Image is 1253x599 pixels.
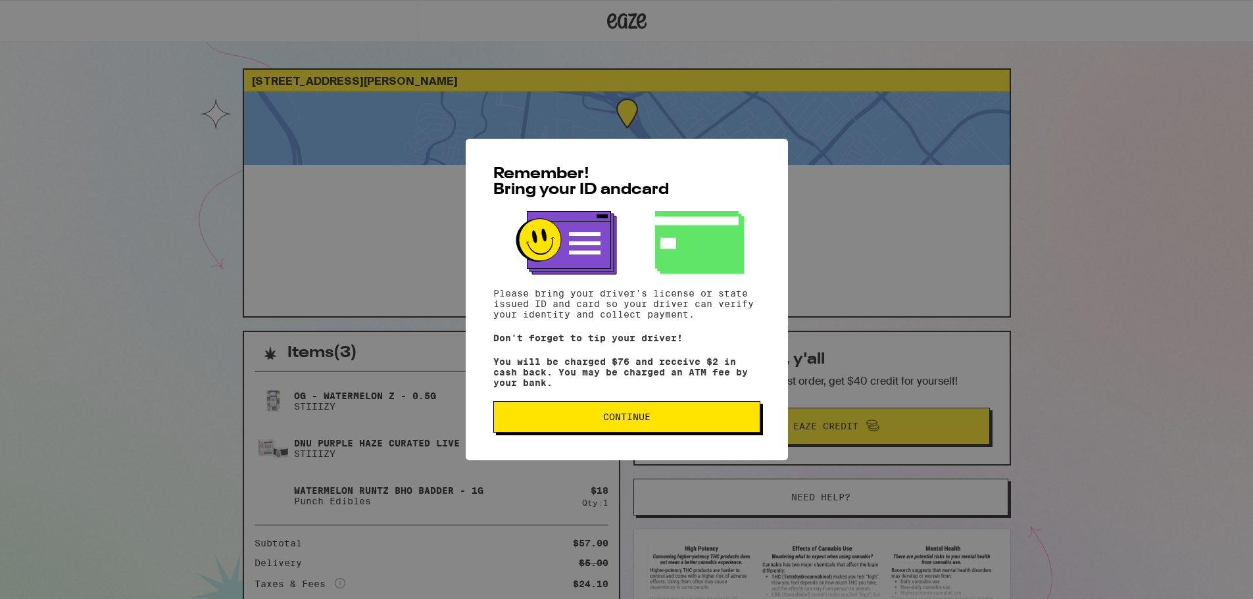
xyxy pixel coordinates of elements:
p: Please bring your driver's license or state issued ID and card so your driver can verify your ide... [493,288,760,320]
p: Don't forget to tip your driver! [493,333,760,343]
button: Continue [493,401,760,433]
span: Remember! Bring your ID and card [493,166,669,198]
span: Continue [603,412,651,421]
p: You will be charged $76 and receive $2 in cash back. You may be charged an ATM fee by your bank. [493,356,760,388]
